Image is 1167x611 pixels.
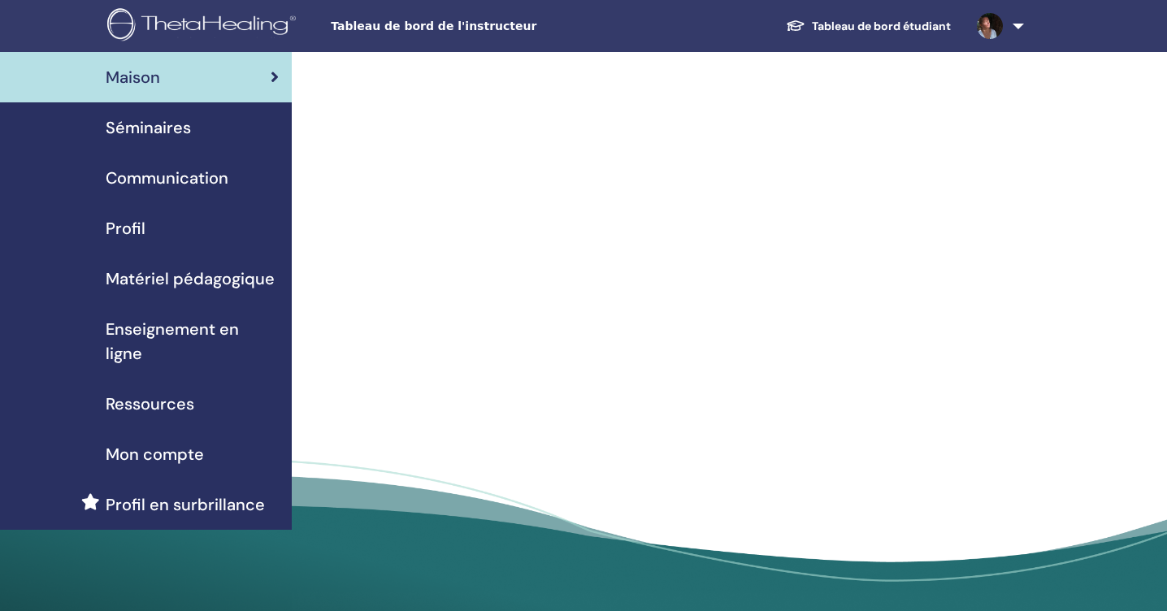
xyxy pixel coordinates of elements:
[106,392,194,416] span: Ressources
[106,317,279,366] span: Enseignement en ligne
[106,166,228,190] span: Communication
[107,8,302,45] img: logo.png
[977,13,1003,39] img: default.jpg
[773,11,964,41] a: Tableau de bord étudiant
[786,19,805,32] img: graduation-cap-white.svg
[106,492,265,517] span: Profil en surbrillance
[106,115,191,140] span: Séminaires
[106,266,275,291] span: Matériel pédagogique
[106,442,204,466] span: Mon compte
[106,216,145,240] span: Profil
[331,18,575,35] span: Tableau de bord de l'instructeur
[106,65,160,89] span: Maison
